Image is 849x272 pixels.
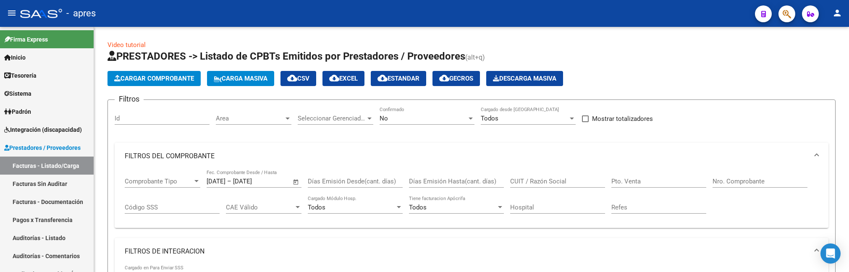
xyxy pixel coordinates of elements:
[4,143,81,152] span: Prestadores / Proveedores
[207,178,225,185] input: Fecha inicio
[125,178,193,185] span: Comprobante Tipo
[115,143,828,170] mat-expansion-panel-header: FILTROS DEL COMPROBANTE
[115,170,828,228] div: FILTROS DEL COMPROBANTE
[486,71,563,86] button: Descarga Masiva
[287,73,297,83] mat-icon: cloud_download
[481,115,498,122] span: Todos
[322,71,364,86] button: EXCEL
[832,8,842,18] mat-icon: person
[4,71,37,80] span: Tesorería
[66,4,96,23] span: - apres
[380,115,388,122] span: No
[432,71,480,86] button: Gecros
[4,89,31,98] span: Sistema
[377,73,388,83] mat-icon: cloud_download
[125,247,808,256] mat-panel-title: FILTROS DE INTEGRACION
[7,8,17,18] mat-icon: menu
[291,177,301,187] button: Open calendar
[493,75,556,82] span: Descarga Masiva
[439,75,473,82] span: Gecros
[115,238,828,265] mat-expansion-panel-header: FILTROS DE INTEGRACION
[820,243,841,264] div: Open Intercom Messenger
[115,93,144,105] h3: Filtros
[4,53,26,62] span: Inicio
[329,75,358,82] span: EXCEL
[329,73,339,83] mat-icon: cloud_download
[4,125,82,134] span: Integración (discapacidad)
[227,178,231,185] span: –
[287,75,309,82] span: CSV
[207,71,274,86] button: Carga Masiva
[4,35,48,44] span: Firma Express
[216,115,284,122] span: Area
[298,115,366,122] span: Seleccionar Gerenciador
[107,71,201,86] button: Cargar Comprobante
[377,75,419,82] span: Estandar
[486,71,563,86] app-download-masive: Descarga masiva de comprobantes (adjuntos)
[125,152,808,161] mat-panel-title: FILTROS DEL COMPROBANTE
[4,107,31,116] span: Padrón
[107,41,146,49] a: Video tutorial
[114,75,194,82] span: Cargar Comprobante
[233,178,274,185] input: Fecha fin
[280,71,316,86] button: CSV
[371,71,426,86] button: Estandar
[409,204,427,211] span: Todos
[226,204,294,211] span: CAE Válido
[439,73,449,83] mat-icon: cloud_download
[308,204,325,211] span: Todos
[592,114,653,124] span: Mostrar totalizadores
[214,75,267,82] span: Carga Masiva
[107,50,465,62] span: PRESTADORES -> Listado de CPBTs Emitidos por Prestadores / Proveedores
[465,53,485,61] span: (alt+q)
